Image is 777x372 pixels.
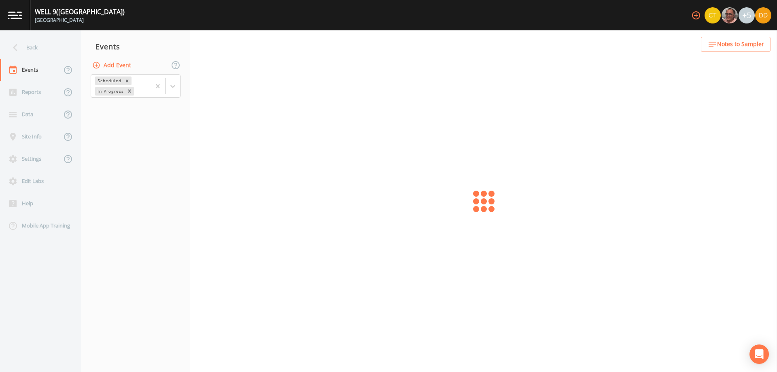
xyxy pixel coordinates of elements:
div: [GEOGRAPHIC_DATA] [35,17,125,24]
div: Remove In Progress [125,87,134,96]
img: 7d98d358f95ebe5908e4de0cdde0c501 [755,7,771,23]
div: Remove Scheduled [123,77,132,85]
img: logo [8,11,22,19]
div: WELL 9 ([GEOGRAPHIC_DATA]) [35,7,125,17]
div: Mike Franklin [721,7,738,23]
div: Events [81,36,190,57]
div: Chris Tobin [704,7,721,23]
div: +5 [739,7,755,23]
div: In Progress [95,87,125,96]
div: Scheduled [95,77,123,85]
img: e2d790fa78825a4bb76dcb6ab311d44c [722,7,738,23]
span: Notes to Sampler [717,39,764,49]
button: Add Event [91,58,134,73]
div: Open Intercom Messenger [749,344,769,364]
img: 7f2cab73c0e50dc3fbb7023805f649db [705,7,721,23]
button: Notes to Sampler [701,37,771,52]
